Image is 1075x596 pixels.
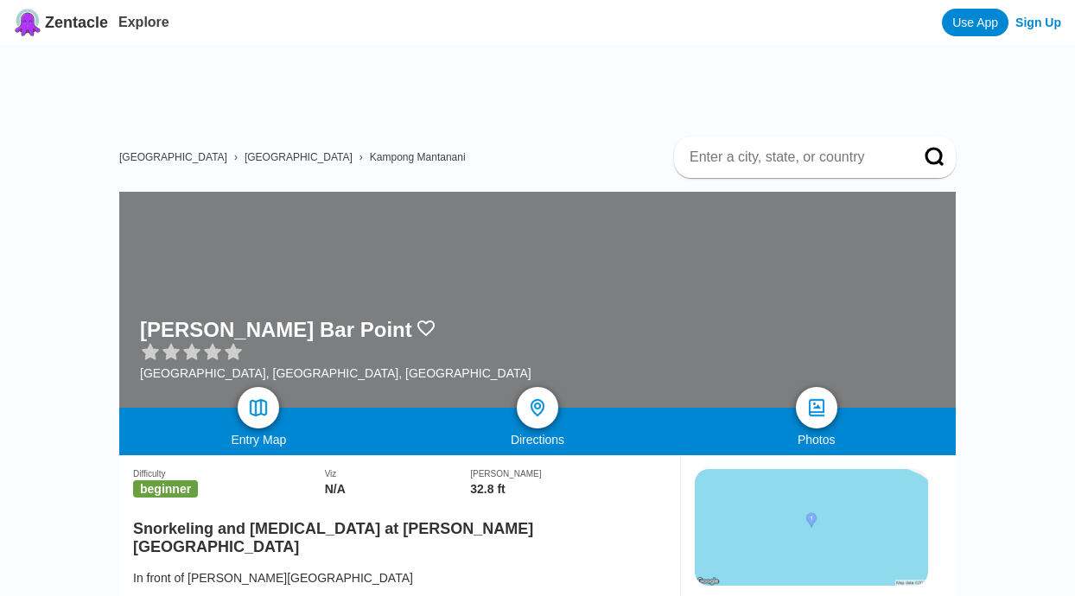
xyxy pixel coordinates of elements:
a: map [238,387,279,428]
input: Enter a city, state, or country [688,149,900,166]
span: › [359,151,363,163]
a: Explore [118,15,169,29]
div: Directions [398,433,677,447]
h1: [PERSON_NAME] Bar Point [140,318,412,342]
div: Difficulty [133,469,325,479]
div: Viz [325,469,471,479]
div: Photos [677,433,956,447]
div: Entry Map [119,433,398,447]
span: beginner [133,480,198,498]
div: [PERSON_NAME] [470,469,666,479]
a: [GEOGRAPHIC_DATA] [119,151,227,163]
span: Zentacle [45,14,108,32]
a: Sign Up [1015,16,1061,29]
span: › [234,151,238,163]
img: staticmap [695,469,928,586]
img: directions [527,397,548,418]
div: In front of [PERSON_NAME][GEOGRAPHIC_DATA] [133,569,666,586]
img: map [248,397,269,418]
div: [GEOGRAPHIC_DATA], [GEOGRAPHIC_DATA], [GEOGRAPHIC_DATA] [140,366,531,380]
div: N/A [325,482,471,496]
div: 32.8 ft [470,482,666,496]
a: [GEOGRAPHIC_DATA] [245,151,353,163]
a: Zentacle logoZentacle [14,9,108,36]
img: Zentacle logo [14,9,41,36]
h2: Snorkeling and [MEDICAL_DATA] at [PERSON_NAME][GEOGRAPHIC_DATA] [133,510,666,556]
a: Use App [942,9,1008,36]
img: photos [806,397,827,418]
a: photos [796,387,837,428]
a: Kampong Mantanani [370,151,466,163]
